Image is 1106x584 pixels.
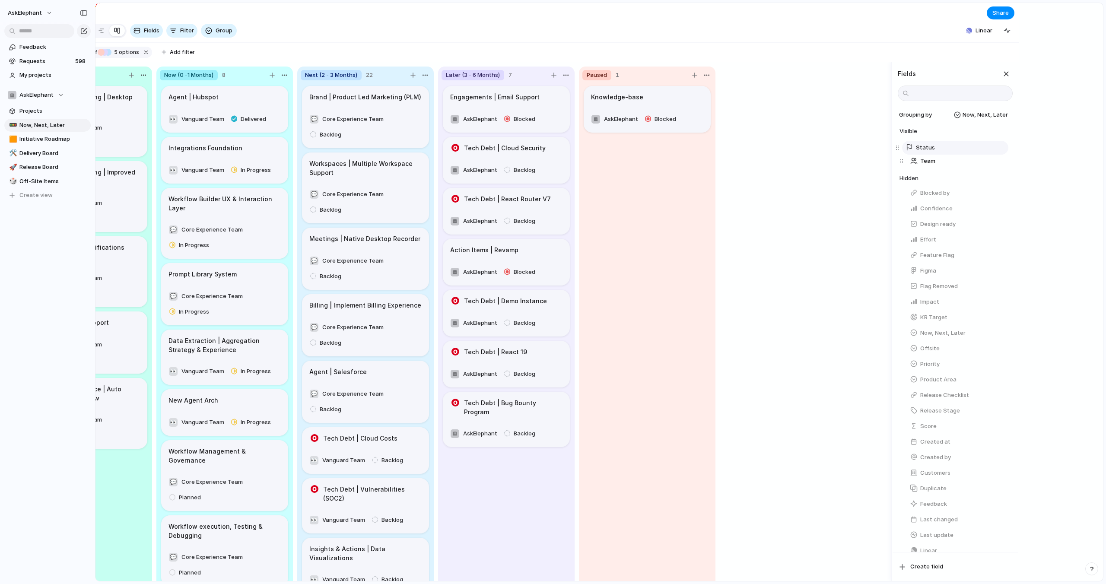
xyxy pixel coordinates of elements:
[906,357,1013,371] button: Priority
[906,373,1013,387] button: Product Area
[920,313,947,322] span: KR Target
[4,89,91,102] button: AskElephant
[443,239,570,286] div: Action Items | RevampAskElephantBlocked
[161,86,288,133] div: Agent | Hubspot👀Vanguard TeamDelivered
[222,71,226,79] span: 8
[144,26,159,35] span: Fields
[166,223,245,237] button: 💬Core Experience Team
[906,528,1013,542] button: Last update
[19,163,88,171] span: Release Board
[166,550,245,564] button: 💬Core Experience Team
[307,403,347,416] button: Backlog
[464,296,547,306] h1: Tech Debt | Demo Instance
[501,427,541,441] button: Backlog
[179,493,201,502] span: Planned
[464,347,527,357] h1: Tech Debt | React 19
[464,398,563,416] h1: Tech Debt | Bug Bounty Program
[4,69,91,82] a: My projects
[161,330,288,385] div: Data Extraction | Aggregation Strategy & Experience👀Vanguard TeamIn Progress
[514,370,535,378] span: Backlog
[906,264,1013,278] button: Figma
[381,516,403,524] span: Backlog
[168,336,281,354] h1: Data Extraction | Aggregation Strategy & Experience
[906,202,1013,216] button: Confidence
[320,130,341,139] span: Backlog
[4,133,91,146] a: 🟧Initiative Roadmap
[587,71,607,79] span: Paused
[320,272,341,281] span: Backlog
[963,111,1008,119] span: Now, Next, Later
[9,162,15,172] div: 🚀
[168,194,281,213] h1: Workflow Builder UX & Interaction Layer
[169,418,178,427] div: 👀
[166,305,215,319] button: In Progress
[920,282,958,291] span: Flag Removed
[902,141,1008,155] button: Status
[906,435,1013,449] button: Created at
[309,159,422,177] h1: Workspaces | Multiple Workspace Support
[302,478,429,533] div: Tech Debt | Vulnerabilities (SOC2)👀Vanguard TeamBacklog
[450,92,540,102] h1: Engagements | Email Support
[906,482,1013,495] button: Duplicate
[19,71,88,79] span: My projects
[920,220,956,229] span: Design ready
[228,112,272,126] button: Delivered
[448,367,499,381] button: AskElephant
[8,177,16,186] button: 🎲
[514,429,535,438] span: Backlog
[166,416,226,429] button: 👀Vanguard Team
[501,214,541,228] button: Backlog
[181,367,224,376] span: Vanguard Team
[906,513,1013,527] button: Last changed
[19,191,53,200] span: Create view
[181,292,243,301] span: Core Experience Team
[463,268,497,276] span: AskElephant
[309,234,420,244] h1: Meetings | Native Desktop Recorder
[323,434,397,443] h1: Tech Debt | Cloud Costs
[920,531,953,540] span: Last update
[322,190,384,199] span: Core Experience Team
[181,225,243,234] span: Core Experience Team
[302,361,429,423] div: Agent | Salesforce💬Core Experience TeamBacklog
[895,140,1008,156] div: Status
[976,26,992,35] span: Linear
[463,166,497,175] span: AskElephant
[4,105,91,117] a: Projects
[906,326,1013,340] button: Now, Next, Later
[604,115,638,124] span: AskElephant
[181,553,243,562] span: Core Experience Team
[168,143,242,153] h1: Integrations Foundation
[169,553,178,562] div: 💬
[170,48,195,56] span: Add filter
[501,265,541,279] button: Blocked
[910,562,943,571] span: Create field
[161,263,288,325] div: Prompt Library System💬Core Experience TeamIn Progress
[161,440,288,511] div: Workflow Management & Governance💬Core Experience TeamPlanned
[9,134,15,144] div: 🟧
[166,289,245,303] button: 💬Core Experience Team
[448,112,499,126] button: AskElephant
[463,370,497,378] span: AskElephant
[899,174,1013,183] h4: Hidden
[19,149,88,158] span: Delivery Board
[501,163,541,177] button: Backlog
[920,500,947,508] span: Feedback
[305,71,357,79] span: Next (2 - 3 Months)
[899,153,1013,169] div: Team
[307,112,386,126] button: 💬Core Experience Team
[4,175,91,188] a: 🎲Off-Site Items
[322,115,384,124] span: Core Experience Team
[369,513,409,527] button: Backlog
[443,392,570,447] div: Tech Debt | Bug Bounty ProgramAskElephantBacklog
[307,336,347,350] button: Backlog
[898,69,916,78] h3: Fields
[241,367,271,376] span: In Progress
[4,6,57,20] button: AskElephant
[19,107,88,115] span: Projects
[642,112,682,126] button: Blocked
[514,217,535,225] span: Backlog
[166,163,226,177] button: 👀Vanguard Team
[906,279,1013,293] button: Flag Removed
[4,119,91,132] a: 🚥Now, Next, Later
[307,454,367,467] button: 👀Vanguard Team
